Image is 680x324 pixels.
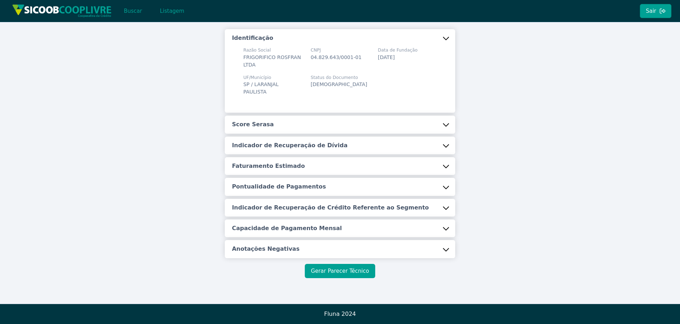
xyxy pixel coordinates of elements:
[225,137,455,154] button: Indicador de Recuperação de Dívida
[225,199,455,217] button: Indicador de Recuperação de Crédito Referente ao Segmento
[12,4,112,17] img: img/sicoob_cooplivre.png
[243,54,301,68] span: FRIGORIFICO ROSFRAN LTDA
[310,81,367,87] span: [DEMOGRAPHIC_DATA]
[225,157,455,175] button: Faturamento Estimado
[118,4,148,18] button: Buscar
[378,47,418,53] span: Data de Fundação
[324,310,356,317] span: Fluna 2024
[305,264,375,278] button: Gerar Parecer Técnico
[232,34,273,42] h5: Identificação
[154,4,190,18] button: Listagem
[378,54,395,60] span: [DATE]
[310,54,361,60] span: 04.829.643/0001-01
[225,29,455,47] button: Identificação
[232,121,274,128] h5: Score Serasa
[243,47,302,53] span: Razão Social
[232,162,305,170] h5: Faturamento Estimado
[232,183,326,191] h5: Pontualidade de Pagamentos
[310,47,361,53] span: CNPJ
[232,245,299,253] h5: Anotações Negativas
[232,204,429,212] h5: Indicador de Recuperação de Crédito Referente ao Segmento
[225,219,455,237] button: Capacidade de Pagamento Mensal
[225,116,455,133] button: Score Serasa
[243,81,278,95] span: SP / LARANJAL PAULISTA
[310,74,367,81] span: Status do Documento
[243,74,302,81] span: UF/Município
[225,178,455,196] button: Pontualidade de Pagamentos
[640,4,671,18] button: Sair
[225,240,455,258] button: Anotações Negativas
[232,224,342,232] h5: Capacidade de Pagamento Mensal
[232,142,347,149] h5: Indicador de Recuperação de Dívida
